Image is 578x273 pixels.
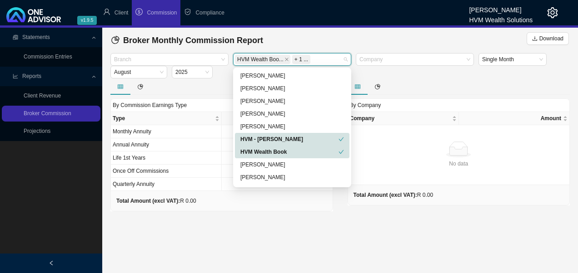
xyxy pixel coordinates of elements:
[482,54,543,65] span: Single Month
[222,178,333,191] td: R 0
[110,98,333,112] div: By Commission Earnings Type
[375,84,380,89] span: pie-chart
[114,66,164,78] span: August
[237,55,284,63] span: HVM Wealth Boo...
[294,55,308,63] span: + 1 ...
[135,8,143,15] span: dollar
[22,34,50,40] span: Statements
[240,147,339,156] div: HVM Wealth Book
[116,198,180,204] b: Total Amount (excl VAT):
[350,114,450,123] span: Company
[532,36,538,41] span: download
[222,112,333,125] th: Amount
[113,128,151,135] span: Monthly Annuity
[118,84,123,89] span: table
[547,7,558,18] span: setting
[13,73,18,79] span: line-chart
[292,55,310,64] span: + 1 ...
[115,10,129,16] span: Client
[469,12,533,22] div: HVM Wealth Solutions
[469,2,533,12] div: [PERSON_NAME]
[111,36,120,44] span: pie-chart
[13,34,18,40] span: reconciliation
[116,196,196,205] div: R 0.00
[222,138,333,151] td: R 0
[344,57,348,62] span: close-circle
[240,84,344,93] div: [PERSON_NAME]
[235,146,349,158] div: HVM Wealth Book
[138,84,143,89] span: pie-chart
[49,260,54,266] span: left
[284,57,289,62] span: close
[235,120,349,133] div: Dalton Hartley
[222,165,333,178] td: R 0
[113,168,169,174] span: Once Off Commissions
[24,110,71,117] a: Broker Commission
[240,71,344,80] div: [PERSON_NAME]
[339,149,344,155] span: check
[22,73,41,79] span: Reports
[240,122,344,131] div: [PERSON_NAME]
[348,98,570,112] div: By Company
[461,114,561,123] span: Amount
[240,173,344,182] div: [PERSON_NAME]
[354,192,417,198] b: Total Amount (excl VAT):
[240,97,344,106] div: [PERSON_NAME]
[113,141,149,148] span: Annual Annuity
[235,95,349,107] div: Valerie Davis
[77,16,97,25] span: v1.9.5
[354,190,433,200] div: R 0.00
[184,8,191,15] span: safety
[235,158,349,171] div: Darryn Purtell
[240,160,344,169] div: [PERSON_NAME]
[6,7,61,22] img: 2df55531c6924b55f21c4cf5d4484680-logo-light.svg
[123,36,263,45] span: Broker Monthly Commission Report
[235,184,349,196] div: Renier Van Rooyen
[240,109,344,118] div: [PERSON_NAME]
[103,8,110,15] span: user
[352,159,566,168] div: No data
[235,82,349,95] div: Cheryl-Anne Chislett
[240,135,339,144] div: HVM - [PERSON_NAME]
[222,151,333,165] td: R 0
[527,32,569,45] button: Download
[175,66,209,78] span: 2025
[24,128,50,134] a: Projections
[355,84,360,89] span: table
[113,114,213,123] span: Type
[339,136,344,142] span: check
[459,112,570,125] th: Amount
[235,133,349,146] div: HVM - Wesley Bowman
[348,112,459,125] th: Company
[224,114,324,123] span: Amount
[235,55,290,64] span: HVM Wealth Book
[539,34,563,43] span: Download
[24,93,61,99] a: Client Revenue
[222,125,333,138] td: R 0
[195,10,224,16] span: Compliance
[111,112,222,125] th: Type
[24,54,72,60] a: Commission Entries
[235,69,349,82] div: Wesley Bowman
[147,10,177,16] span: Commission
[113,155,145,161] span: Life 1st Years
[235,171,349,184] div: Carla Roodt
[235,107,349,120] div: Bronwyn Desplace
[113,181,154,187] span: Quarterly Annuity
